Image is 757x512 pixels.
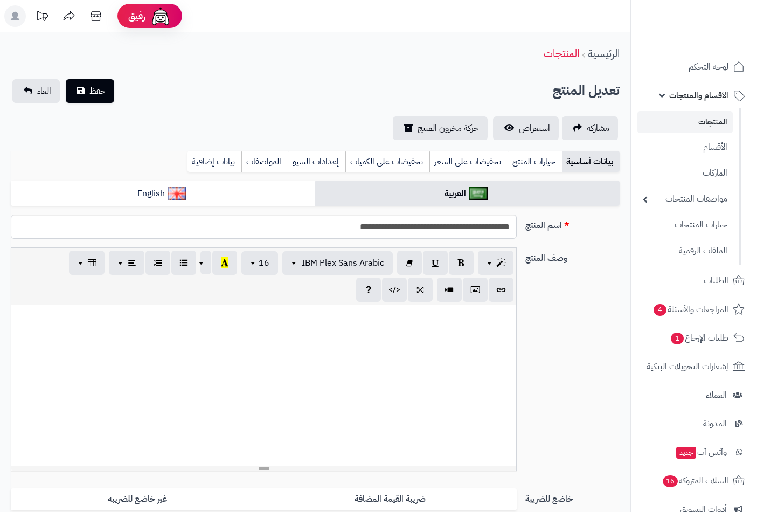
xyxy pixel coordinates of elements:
[647,359,728,374] span: إشعارات التحويلات البنكية
[66,79,114,103] button: حفظ
[663,475,678,487] span: 16
[241,151,288,172] a: المواصفات
[706,388,727,403] span: العملاء
[128,10,145,23] span: رفيق
[637,468,751,494] a: السلات المتروكة16
[12,79,60,103] a: الغاء
[282,251,393,275] button: IBM Plex Sans Arabic
[562,116,618,140] a: مشاركه
[29,5,55,30] a: تحديثات المنصة
[689,59,728,74] span: لوحة التحكم
[89,85,106,98] span: حفظ
[637,111,733,133] a: المنتجات
[302,257,384,269] span: IBM Plex Sans Arabic
[345,151,429,172] a: تخفيضات على الكميات
[508,151,562,172] a: خيارات المنتج
[637,162,733,185] a: الماركات
[669,88,728,103] span: الأقسام والمنتجات
[37,85,51,98] span: الغاء
[588,45,620,61] a: الرئيسية
[521,488,624,506] label: خاضع للضريبة
[259,257,269,269] span: 16
[662,473,728,488] span: السلات المتروكة
[315,181,620,207] a: العربية
[684,24,747,46] img: logo-2.png
[264,488,517,510] label: ضريبة القيمة المضافة
[288,151,345,172] a: إعدادات السيو
[654,303,667,316] span: 4
[429,151,508,172] a: تخفيضات على السعر
[637,354,751,379] a: إشعارات التحويلات البنكية
[469,187,488,200] img: العربية
[652,302,728,317] span: المراجعات والأسئلة
[168,187,186,200] img: English
[418,122,479,135] span: حركة مخزون المنتج
[637,213,733,237] a: خيارات المنتجات
[703,416,727,431] span: المدونة
[521,215,624,232] label: اسم المنتج
[393,116,488,140] a: حركة مخزون المنتج
[11,181,315,207] a: English
[637,382,751,408] a: العملاء
[671,332,684,344] span: 1
[562,151,620,172] a: بيانات أساسية
[553,80,620,102] h2: تعديل المنتج
[637,411,751,437] a: المدونة
[704,273,728,288] span: الطلبات
[670,330,728,345] span: طلبات الإرجاع
[587,122,609,135] span: مشاركه
[519,122,550,135] span: استعراض
[676,447,696,459] span: جديد
[11,488,263,510] label: غير خاضع للضريبه
[544,45,579,61] a: المنتجات
[637,325,751,351] a: طلبات الإرجاع1
[150,5,171,27] img: ai-face.png
[637,188,733,211] a: مواصفات المنتجات
[187,151,241,172] a: بيانات إضافية
[493,116,559,140] a: استعراض
[637,136,733,159] a: الأقسام
[637,239,733,262] a: الملفات الرقمية
[637,439,751,465] a: وآتس آبجديد
[637,296,751,322] a: المراجعات والأسئلة4
[241,251,278,275] button: 16
[637,268,751,294] a: الطلبات
[521,247,624,265] label: وصف المنتج
[637,54,751,80] a: لوحة التحكم
[675,445,727,460] span: وآتس آب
